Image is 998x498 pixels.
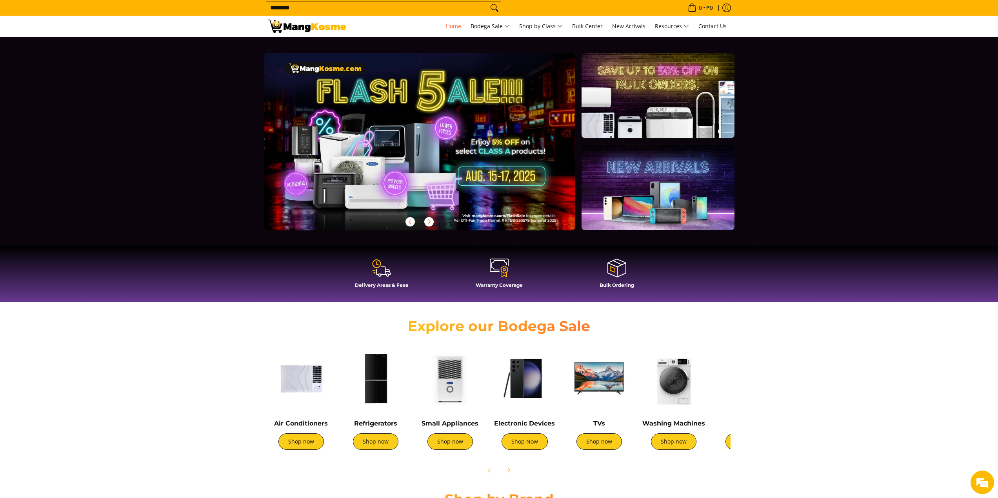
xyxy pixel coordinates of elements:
[342,345,409,412] img: Refrigerators
[467,16,514,37] a: Bodega Sale
[568,16,607,37] a: Bulk Center
[446,22,461,30] span: Home
[576,433,622,450] a: Shop now
[278,433,324,450] a: Shop now
[327,282,436,288] h4: Delivery Areas & Fees
[353,433,398,450] a: Shop now
[612,22,645,30] span: New Arrivals
[593,420,605,427] a: TVs
[491,345,558,412] img: Electronic Devices
[422,420,478,427] a: Small Appliances
[651,16,693,37] a: Resources
[655,22,689,31] span: Resources
[685,4,715,12] span: •
[725,433,771,450] a: Shop now
[471,22,510,31] span: Bodega Sale
[651,433,696,450] a: Shop now
[698,22,727,30] span: Contact Us
[515,16,567,37] a: Shop by Class
[402,213,419,230] button: Previous
[608,16,649,37] a: New Arrivals
[642,420,705,427] a: Washing Machines
[562,282,672,288] h4: Bulk Ordering
[566,345,633,412] img: TVs
[354,420,397,427] a: Refrigerators
[442,16,465,37] a: Home
[444,258,554,294] a: Warranty Coverage
[562,258,672,294] a: Bulk Ordering
[572,22,603,30] span: Bulk Center
[327,258,436,294] a: Delivery Areas & Fees
[417,345,484,412] img: Small Appliances
[488,2,501,14] button: Search
[274,420,328,427] a: Air Conditioners
[420,213,438,230] button: Next
[705,5,714,11] span: ₱0
[698,5,703,11] span: 0
[385,317,613,335] h2: Explore our Bodega Sale
[640,345,707,412] img: Washing Machines
[264,53,601,243] a: More
[502,433,548,450] a: Shop Now
[494,420,555,427] a: Electronic Devices
[427,433,473,450] a: Shop now
[715,345,782,412] img: Cookers
[481,462,498,479] button: Previous
[444,282,554,288] h4: Warranty Coverage
[354,16,731,37] nav: Main Menu
[268,345,334,412] img: Air Conditioners
[268,20,346,33] img: Mang Kosme: Your Home Appliances Warehouse Sale Partner!
[519,22,563,31] span: Shop by Class
[694,16,731,37] a: Contact Us
[500,462,517,479] button: Next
